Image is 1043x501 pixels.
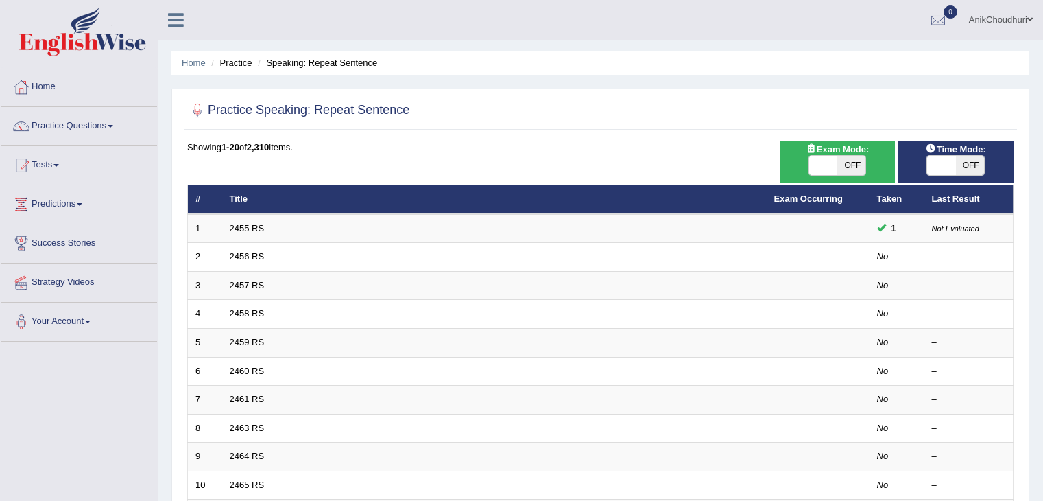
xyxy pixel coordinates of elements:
em: No [877,337,889,347]
div: – [932,422,1006,435]
th: Title [222,185,767,214]
a: Exam Occurring [774,194,843,204]
td: 10 [188,471,222,500]
div: – [932,336,1006,349]
em: No [877,308,889,318]
em: No [877,451,889,461]
a: 2458 RS [230,308,265,318]
em: No [877,423,889,433]
a: 2457 RS [230,280,265,290]
b: 2,310 [247,142,269,152]
div: Showing of items. [187,141,1014,154]
a: 2456 RS [230,251,265,261]
div: – [932,393,1006,406]
a: Predictions [1,185,157,220]
td: 3 [188,271,222,300]
em: No [877,480,889,490]
a: 2464 RS [230,451,265,461]
a: 2459 RS [230,337,265,347]
a: Your Account [1,303,157,337]
span: OFF [956,156,985,175]
a: Strategy Videos [1,264,157,298]
div: – [932,307,1006,321]
a: 2455 RS [230,223,265,233]
div: – [932,365,1006,378]
div: – [932,250,1006,264]
td: 7 [188,386,222,415]
a: Practice Questions [1,107,157,141]
td: 8 [188,414,222,443]
td: 1 [188,214,222,243]
div: – [932,450,1006,463]
span: 0 [944,5,957,19]
th: # [188,185,222,214]
b: 1-20 [221,142,239,152]
a: Home [182,58,206,68]
a: 2463 RS [230,423,265,433]
td: 5 [188,329,222,358]
div: – [932,279,1006,292]
a: Tests [1,146,157,180]
a: 2460 RS [230,366,265,376]
li: Practice [208,56,252,69]
div: Show exams occurring in exams [780,141,896,183]
td: 6 [188,357,222,386]
div: – [932,479,1006,492]
td: 2 [188,243,222,272]
a: 2465 RS [230,480,265,490]
span: Time Mode: [920,142,992,156]
td: 9 [188,443,222,471]
a: Success Stories [1,224,157,259]
th: Last Result [924,185,1014,214]
em: No [877,280,889,290]
span: Exam Mode: [800,142,874,156]
em: No [877,394,889,404]
small: Not Evaluated [932,224,979,233]
em: No [877,251,889,261]
em: No [877,366,889,376]
li: Speaking: Repeat Sentence [254,56,377,69]
a: Home [1,68,157,102]
span: You cannot take this question anymore [886,221,902,235]
td: 4 [188,300,222,329]
a: 2461 RS [230,394,265,404]
th: Taken [870,185,924,214]
h2: Practice Speaking: Repeat Sentence [187,100,409,121]
span: OFF [837,156,866,175]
